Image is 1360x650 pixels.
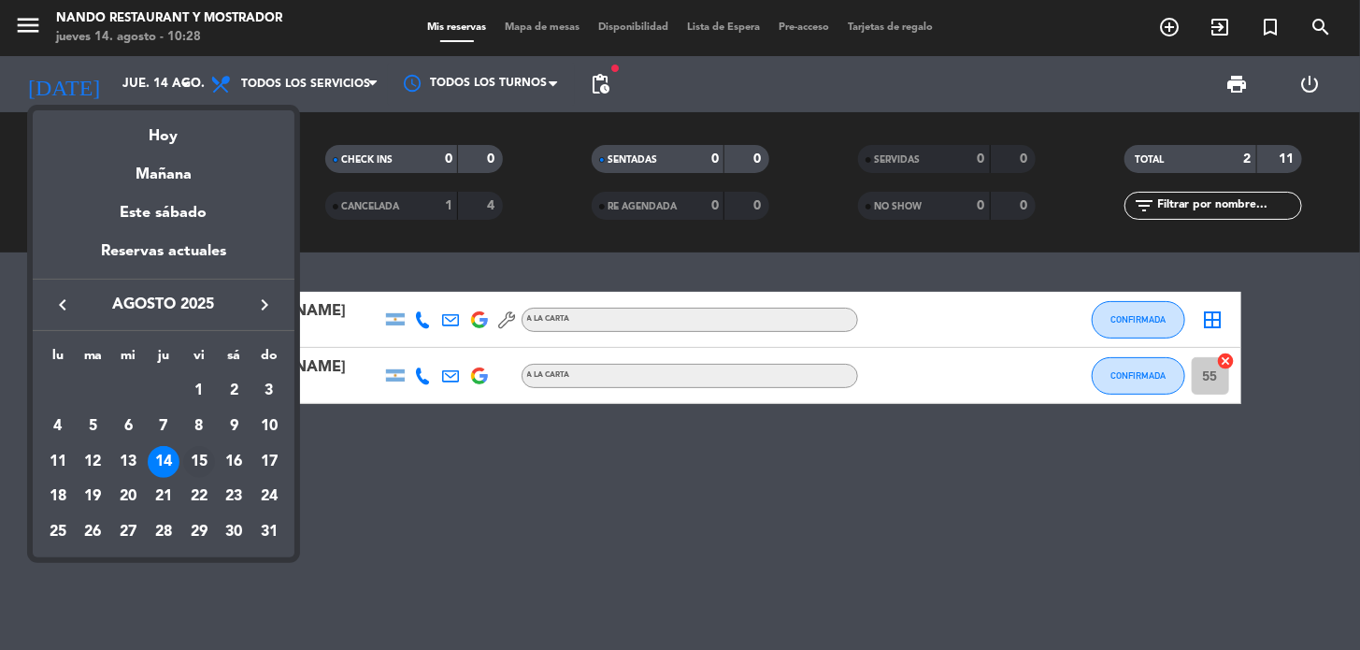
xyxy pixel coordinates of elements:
td: 24 de agosto de 2025 [251,480,287,515]
td: 5 de agosto de 2025 [76,409,111,444]
td: 20 de agosto de 2025 [110,480,146,515]
div: Este sábado [33,187,294,239]
div: 9 [218,411,250,442]
th: domingo [251,345,287,374]
td: 18 de agosto de 2025 [40,480,76,515]
div: 30 [218,516,250,548]
td: 29 de agosto de 2025 [181,514,217,550]
div: 8 [183,411,215,442]
div: 2 [218,375,250,407]
div: 29 [183,516,215,548]
th: lunes [40,345,76,374]
div: 10 [253,411,285,442]
td: 12 de agosto de 2025 [76,444,111,480]
div: 26 [78,516,109,548]
td: 4 de agosto de 2025 [40,409,76,444]
td: 2 de agosto de 2025 [217,374,252,410]
div: 22 [183,481,215,513]
div: 19 [78,481,109,513]
th: jueves [146,345,181,374]
div: 25 [42,516,74,548]
td: 3 de agosto de 2025 [251,374,287,410]
div: 14 [148,446,179,478]
div: 20 [112,481,144,513]
div: 5 [78,411,109,442]
div: 15 [183,446,215,478]
td: 7 de agosto de 2025 [146,409,181,444]
div: 7 [148,411,179,442]
div: Hoy [33,110,294,149]
th: miércoles [110,345,146,374]
td: 21 de agosto de 2025 [146,480,181,515]
td: 19 de agosto de 2025 [76,480,111,515]
div: 18 [42,481,74,513]
button: keyboard_arrow_left [46,293,79,317]
td: 27 de agosto de 2025 [110,514,146,550]
div: Mañana [33,149,294,187]
td: 31 de agosto de 2025 [251,514,287,550]
span: agosto 2025 [79,293,248,317]
div: 28 [148,516,179,548]
td: 10 de agosto de 2025 [251,409,287,444]
div: 11 [42,446,74,478]
div: 13 [112,446,144,478]
td: 16 de agosto de 2025 [217,444,252,480]
td: 1 de agosto de 2025 [181,374,217,410]
th: martes [76,345,111,374]
td: 13 de agosto de 2025 [110,444,146,480]
td: 15 de agosto de 2025 [181,444,217,480]
div: 27 [112,516,144,548]
td: 28 de agosto de 2025 [146,514,181,550]
div: 31 [253,516,285,548]
td: 8 de agosto de 2025 [181,409,217,444]
td: 26 de agosto de 2025 [76,514,111,550]
div: 3 [253,375,285,407]
td: 9 de agosto de 2025 [217,409,252,444]
th: sábado [217,345,252,374]
i: keyboard_arrow_right [253,294,276,316]
th: viernes [181,345,217,374]
div: Reservas actuales [33,239,294,278]
td: 30 de agosto de 2025 [217,514,252,550]
td: 23 de agosto de 2025 [217,480,252,515]
div: 24 [253,481,285,513]
td: 11 de agosto de 2025 [40,444,76,480]
div: 12 [78,446,109,478]
div: 6 [112,411,144,442]
i: keyboard_arrow_left [51,294,74,316]
td: 22 de agosto de 2025 [181,480,217,515]
td: 17 de agosto de 2025 [251,444,287,480]
td: AGO. [40,374,181,410]
td: 6 de agosto de 2025 [110,409,146,444]
div: 1 [183,375,215,407]
div: 4 [42,411,74,442]
div: 23 [218,481,250,513]
div: 21 [148,481,179,513]
button: keyboard_arrow_right [248,293,281,317]
td: 14 de agosto de 2025 [146,444,181,480]
td: 25 de agosto de 2025 [40,514,76,550]
div: 17 [253,446,285,478]
div: 16 [218,446,250,478]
